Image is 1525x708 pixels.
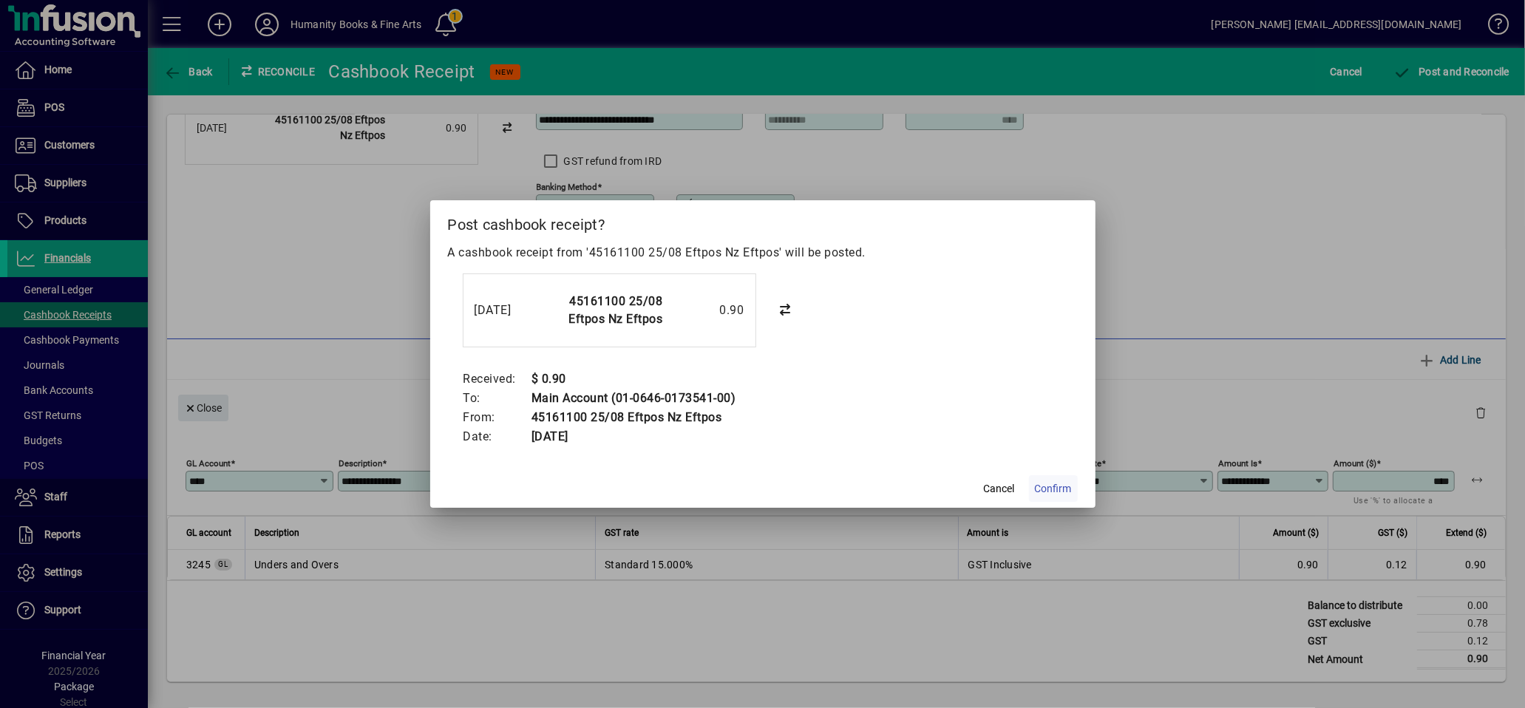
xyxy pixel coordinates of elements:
[984,481,1015,497] span: Cancel
[463,389,531,408] td: To:
[463,370,531,389] td: Received:
[1035,481,1072,497] span: Confirm
[463,427,531,446] td: Date:
[1029,475,1078,502] button: Confirm
[670,302,744,319] div: 0.90
[976,475,1023,502] button: Cancel
[475,302,534,319] div: [DATE]
[463,408,531,427] td: From:
[531,408,736,427] td: 45161100 25/08 Eftpos Nz Eftpos
[430,200,1096,243] h2: Post cashbook receipt?
[448,244,1078,262] p: A cashbook receipt from '45161100 25/08 Eftpos Nz Eftpos' will be posted.
[569,294,663,326] strong: 45161100 25/08 Eftpos Nz Eftpos
[531,389,736,408] td: Main Account (01-0646-0173541-00)
[531,427,736,446] td: [DATE]
[531,370,736,389] td: $ 0.90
